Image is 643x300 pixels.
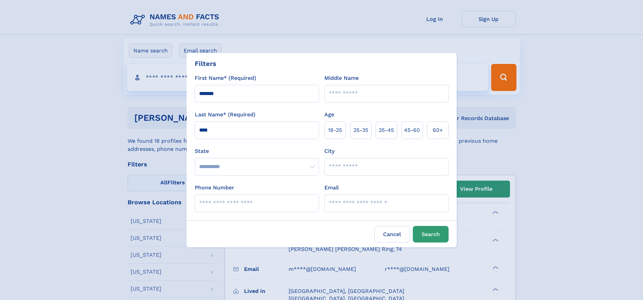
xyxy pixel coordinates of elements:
[328,126,342,134] span: 18‑25
[404,126,420,134] span: 45‑60
[379,126,394,134] span: 35‑45
[324,184,339,192] label: Email
[324,147,334,155] label: City
[195,147,319,155] label: State
[324,111,334,119] label: Age
[195,184,234,192] label: Phone Number
[413,226,449,243] button: Search
[195,59,216,69] div: Filters
[195,111,256,119] label: Last Name* (Required)
[433,126,443,134] span: 60+
[324,74,359,82] label: Middle Name
[195,74,256,82] label: First Name* (Required)
[374,226,410,243] label: Cancel
[353,126,368,134] span: 25‑35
